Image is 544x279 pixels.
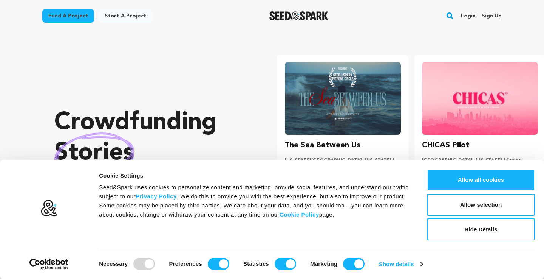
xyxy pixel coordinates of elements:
img: Seed&Spark Logo Dark Mode [269,11,329,20]
button: Allow selection [427,194,535,216]
a: Show details [379,259,423,270]
strong: Marketing [310,260,337,267]
img: logo [40,200,57,217]
h3: CHICAS Pilot [422,139,470,151]
a: Login [461,10,476,22]
a: Usercentrics Cookiebot - opens in a new window [16,259,82,270]
h3: The Sea Between Us [285,139,360,151]
img: CHICAS Pilot image [422,62,538,135]
strong: Statistics [243,260,269,267]
button: Allow all cookies [427,169,535,191]
strong: Preferences [169,260,202,267]
a: Fund a project [42,9,94,23]
strong: Necessary [99,260,128,267]
a: Sign up [482,10,502,22]
button: Hide Details [427,218,535,240]
img: The Sea Between Us image [285,62,401,135]
a: Start a project [99,9,152,23]
p: [GEOGRAPHIC_DATA], [US_STATE] | Series [422,157,538,164]
img: hand sketched image [54,132,134,174]
p: [US_STATE][GEOGRAPHIC_DATA], [US_STATE] | Film Short [285,157,401,164]
a: Seed&Spark Homepage [269,11,329,20]
div: Seed&Spark uses cookies to personalize content and marketing, provide social features, and unders... [99,183,410,219]
p: Crowdfunding that . [54,108,247,199]
a: Privacy Policy [136,193,177,200]
div: Cookie Settings [99,171,410,180]
a: Cookie Policy [280,211,319,218]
